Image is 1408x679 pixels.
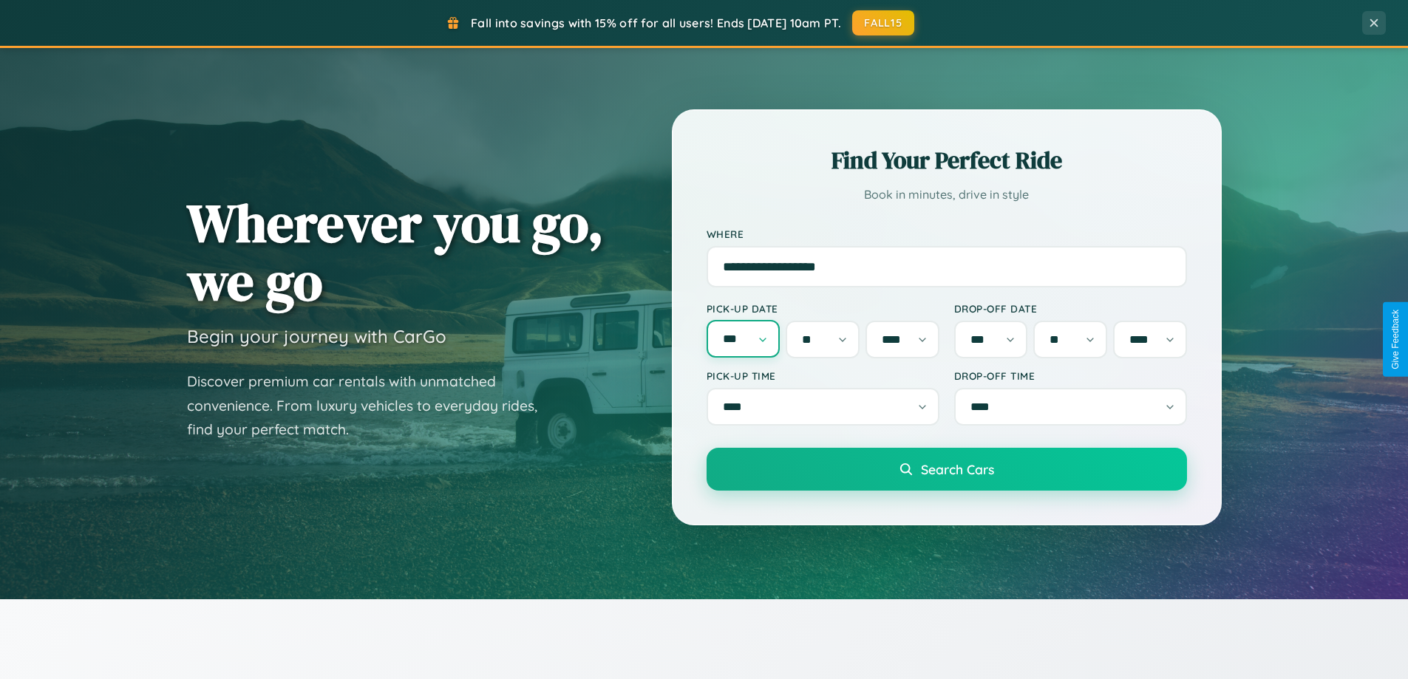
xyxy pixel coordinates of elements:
[921,461,994,477] span: Search Cars
[1390,310,1401,369] div: Give Feedback
[471,16,841,30] span: Fall into savings with 15% off for all users! Ends [DATE] 10am PT.
[707,184,1187,205] p: Book in minutes, drive in style
[954,302,1187,315] label: Drop-off Date
[187,325,446,347] h3: Begin your journey with CarGo
[707,369,939,382] label: Pick-up Time
[707,144,1187,177] h2: Find Your Perfect Ride
[707,228,1187,240] label: Where
[707,448,1187,491] button: Search Cars
[187,194,604,310] h1: Wherever you go, we go
[954,369,1187,382] label: Drop-off Time
[852,10,914,35] button: FALL15
[187,369,557,442] p: Discover premium car rentals with unmatched convenience. From luxury vehicles to everyday rides, ...
[707,302,939,315] label: Pick-up Date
